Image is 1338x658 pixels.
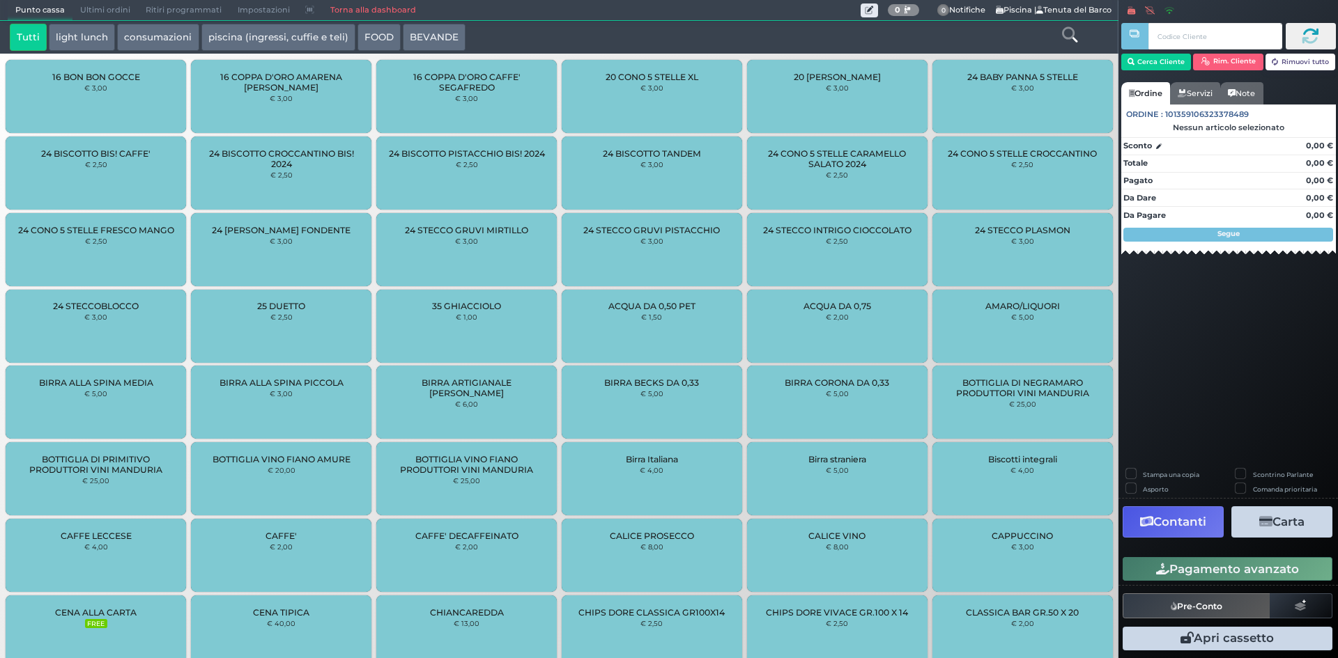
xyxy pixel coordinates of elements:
[455,542,478,551] small: € 2,00
[389,148,545,159] span: 24 BISCOTTO PISTACCHIO BIS! 2024
[826,84,849,92] small: € 3,00
[640,389,663,398] small: € 5,00
[85,237,107,245] small: € 2,50
[1011,619,1034,627] small: € 2,00
[1231,506,1332,538] button: Carta
[1148,23,1282,49] input: Codice Cliente
[794,72,881,82] span: 20 [PERSON_NAME]
[1253,485,1317,494] label: Comanda prioritaria
[403,24,466,52] button: BEVANDE
[52,72,140,82] span: 16 BON BON GOCCE
[1306,158,1333,168] strong: 0,00 €
[1121,54,1192,70] button: Cerca Cliente
[117,24,199,52] button: consumazioni
[61,531,132,541] span: CAFFE LECCESE
[1123,140,1152,152] strong: Sconto
[763,225,912,235] span: 24 STECCO INTRIGO CIOCCOLATO
[1306,141,1333,150] strong: 0,00 €
[268,466,295,474] small: € 20,00
[1126,109,1163,120] span: Ordine :
[640,619,663,627] small: € 2,50
[454,619,479,627] small: € 13,00
[1010,466,1034,474] small: € 4,00
[84,84,107,92] small: € 3,00
[85,160,107,169] small: € 2,50
[388,377,545,398] span: BIRRA ARTIGIANALE [PERSON_NAME]
[270,542,293,551] small: € 2,00
[49,24,115,52] button: light lunch
[1009,400,1036,408] small: € 25,00
[1123,506,1224,538] button: Contanti
[1143,485,1169,494] label: Asporto
[456,313,477,321] small: € 1,00
[84,389,107,398] small: € 5,00
[270,389,293,398] small: € 3,00
[610,531,694,541] span: CALICE PROSECCO
[1220,82,1263,104] a: Note
[8,1,72,20] span: Punto cassa
[455,400,478,408] small: € 6,00
[415,531,518,541] span: CAFFE' DECAFFEINATO
[785,377,889,388] span: BIRRA CORONA DA 0,33
[1170,82,1220,104] a: Servizi
[1306,193,1333,203] strong: 0,00 €
[357,24,401,52] button: FOOD
[803,301,871,311] span: ACQUA DA 0,75
[759,148,916,169] span: 24 CONO 5 STELLE CARAMELLO SALATO 2024
[948,148,1097,159] span: 24 CONO 5 STELLE CROCCANTINO
[1121,123,1336,132] div: Nessun articolo selezionato
[1011,237,1034,245] small: € 3,00
[53,301,139,311] span: 24 STECCOBLOCCO
[253,607,309,618] span: CENA TIPICA
[430,607,504,618] span: CHIANCAREDDA
[82,476,109,485] small: € 25,00
[1123,158,1148,168] strong: Totale
[322,1,423,20] a: Torna alla dashboard
[1253,470,1313,479] label: Scontrino Parlante
[1011,84,1034,92] small: € 3,00
[1306,175,1333,185] strong: 0,00 €
[456,160,478,169] small: € 2,50
[944,377,1100,398] span: BOTTIGLIA DI NEGRAMARO PRODUTTORI VINI MANDURIA
[270,94,293,102] small: € 3,00
[826,389,849,398] small: € 5,00
[266,531,297,541] span: CAFFE'
[270,313,293,321] small: € 2,50
[220,377,344,388] span: BIRRA ALLA SPINA PICCOLA
[267,619,295,627] small: € 40,00
[640,542,663,551] small: € 8,00
[55,607,137,618] span: CENA ALLA CARTA
[895,5,900,15] b: 0
[826,542,849,551] small: € 8,00
[640,84,663,92] small: € 3,00
[1123,627,1332,650] button: Apri cassetto
[1123,175,1153,185] strong: Pagato
[966,607,1079,618] span: CLASSICA BAR GR.50 X 20
[766,607,908,618] span: CHIPS DORE VIVACE GR.100 X 14
[1123,210,1166,220] strong: Da Pagare
[641,313,662,321] small: € 1,50
[826,619,848,627] small: € 2,50
[937,4,950,17] span: 0
[640,160,663,169] small: € 3,00
[453,476,480,485] small: € 25,00
[85,619,107,629] small: FREE
[975,225,1070,235] span: 24 STECCO PLASMON
[640,237,663,245] small: € 3,00
[578,607,725,618] span: CHIPS DORE CLASSICA GR100X14
[84,542,108,551] small: € 4,00
[1193,54,1263,70] button: Rim. Cliente
[212,225,351,235] span: 24 [PERSON_NAME] FONDENTE
[270,237,293,245] small: € 3,00
[201,24,355,52] button: piscina (ingressi, cuffie e teli)
[405,225,528,235] span: 24 STECCO GRUVI MIRTILLO
[455,237,478,245] small: € 3,00
[967,72,1078,82] span: 24 BABY PANNA 5 STELLE
[1165,109,1249,120] span: 101359106323378489
[1306,210,1333,220] strong: 0,00 €
[1123,193,1156,203] strong: Da Dare
[455,94,478,102] small: € 3,00
[826,466,849,474] small: € 5,00
[41,148,151,159] span: 24 BISCOTTO BIS! CAFFE'
[985,301,1060,311] span: AMARO/LIQUORI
